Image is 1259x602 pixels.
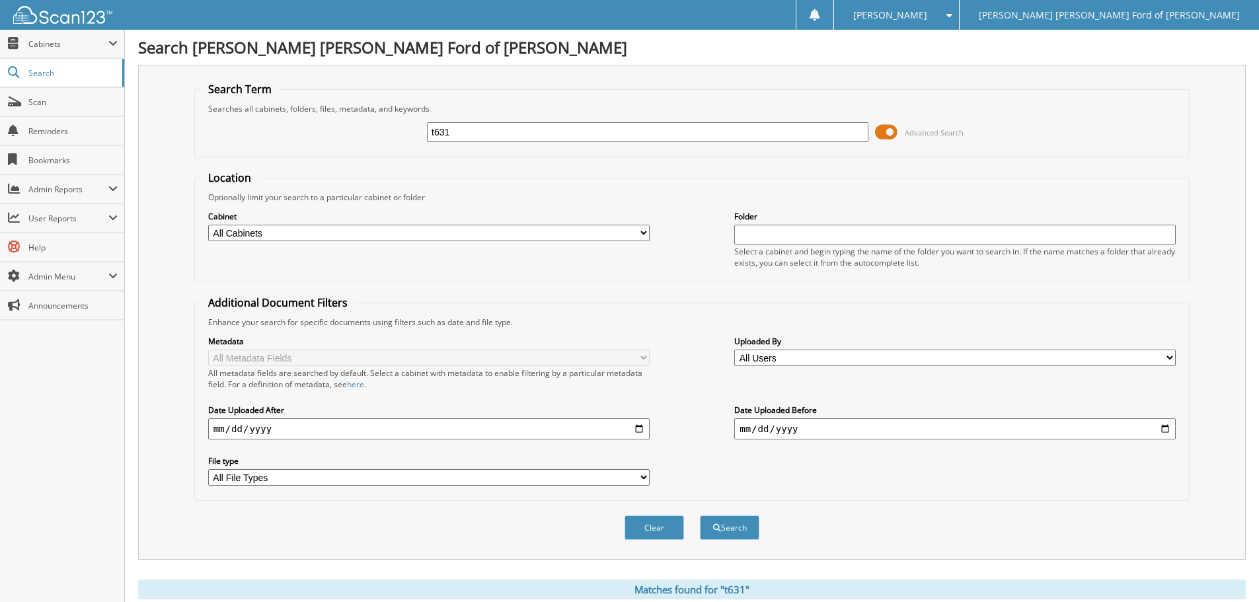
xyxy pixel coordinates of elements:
[979,11,1240,19] span: [PERSON_NAME] [PERSON_NAME] Ford of [PERSON_NAME]
[28,242,118,253] span: Help
[202,317,1182,328] div: Enhance your search for specific documents using filters such as date and file type.
[28,67,116,79] span: Search
[28,96,118,108] span: Scan
[208,404,650,416] label: Date Uploaded After
[208,418,650,439] input: start
[138,580,1246,599] div: Matches found for "t631"
[28,271,108,282] span: Admin Menu
[208,367,650,390] div: All metadata fields are searched by default. Select a cabinet with metadata to enable filtering b...
[905,128,964,137] span: Advanced Search
[853,11,927,19] span: [PERSON_NAME]
[734,404,1176,416] label: Date Uploaded Before
[202,192,1182,203] div: Optionally limit your search to a particular cabinet or folder
[734,211,1176,222] label: Folder
[202,103,1182,114] div: Searches all cabinets, folders, files, metadata, and keywords
[202,295,354,310] legend: Additional Document Filters
[13,6,112,24] img: scan123-logo-white.svg
[28,155,118,166] span: Bookmarks
[700,515,759,540] button: Search
[208,211,650,222] label: Cabinet
[734,418,1176,439] input: end
[28,184,108,195] span: Admin Reports
[208,455,650,467] label: File type
[202,82,278,96] legend: Search Term
[28,126,118,137] span: Reminders
[28,213,108,224] span: User Reports
[734,336,1176,347] label: Uploaded By
[138,36,1246,58] h1: Search [PERSON_NAME] [PERSON_NAME] Ford of [PERSON_NAME]
[202,170,258,185] legend: Location
[28,38,108,50] span: Cabinets
[734,246,1176,268] div: Select a cabinet and begin typing the name of the folder you want to search in. If the name match...
[347,379,364,390] a: here
[28,300,118,311] span: Announcements
[208,336,650,347] label: Metadata
[625,515,684,540] button: Clear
